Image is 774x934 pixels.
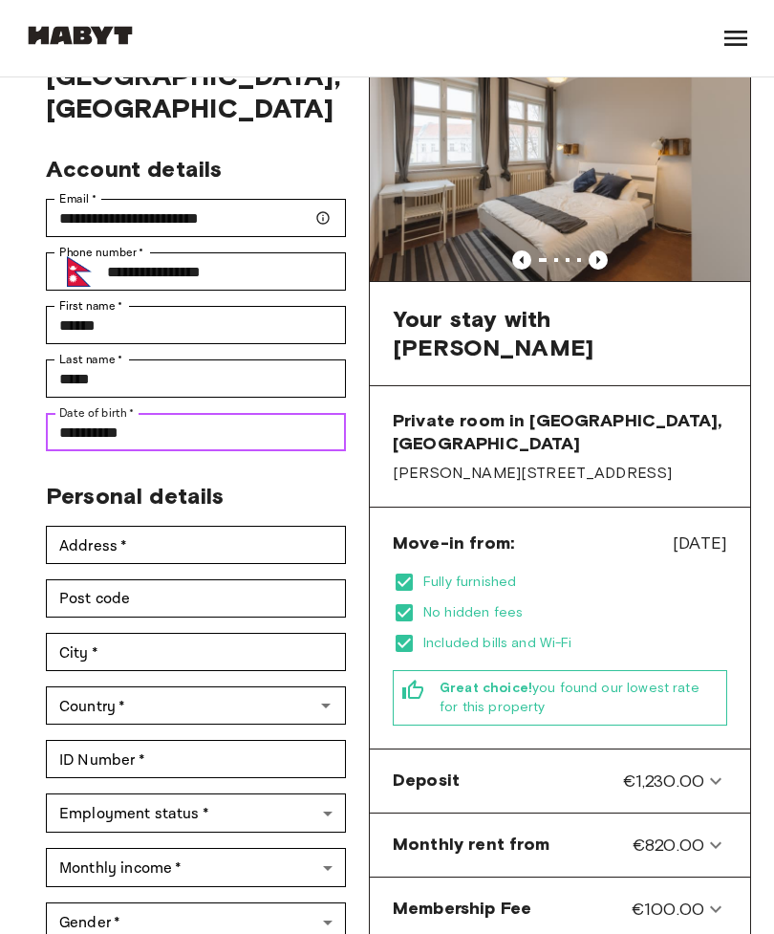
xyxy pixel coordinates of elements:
svg: Make sure your email is correct — we'll send your booking details there. [315,210,331,226]
div: Post code [46,579,346,618]
span: Monthly rent from [393,833,550,858]
span: Your stay with [PERSON_NAME] [393,305,727,362]
input: Choose date, selected date is Feb 1, 1988 [46,413,346,451]
span: Deposit [393,769,460,793]
img: Marketing picture of unit DE-01-267-001-02H [370,28,750,281]
span: Personal details [46,482,224,510]
span: Move-in from: [393,532,514,554]
button: Open [312,692,339,719]
span: €100.00 [632,897,704,922]
span: Private room in [GEOGRAPHIC_DATA], [GEOGRAPHIC_DATA] [393,409,727,455]
button: Previous image [589,250,608,270]
span: Account details [46,155,222,183]
span: Membership Fee [393,897,531,922]
span: €820.00 [633,833,704,858]
span: Included bills and Wi-Fi [423,634,727,653]
img: Habyt [23,26,138,45]
div: First name [46,306,346,344]
div: Deposit€1,230.00 [377,757,742,805]
button: Select country [59,249,99,294]
label: Phone number [59,244,144,261]
span: [PERSON_NAME][STREET_ADDRESS] [393,463,727,484]
span: €1,230.00 [623,769,704,793]
span: Fully furnished [423,573,727,592]
img: Nepal [67,256,92,287]
div: Address [46,526,346,564]
div: Last name [46,359,346,398]
label: First name [59,297,123,315]
span: No hidden fees [423,603,727,622]
label: Last name [59,351,123,368]
span: [DATE] [673,531,727,555]
div: ID Number [46,740,346,778]
div: Email [46,199,346,237]
span: you found our lowest rate for this property [440,679,719,717]
label: Date of birth [59,404,134,422]
div: City [46,633,346,671]
button: Previous image [512,250,531,270]
b: Great choice! [440,680,532,696]
label: Email [59,190,97,207]
div: Membership Fee€100.00 [377,885,742,933]
div: Monthly rent from€820.00 [377,821,742,869]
